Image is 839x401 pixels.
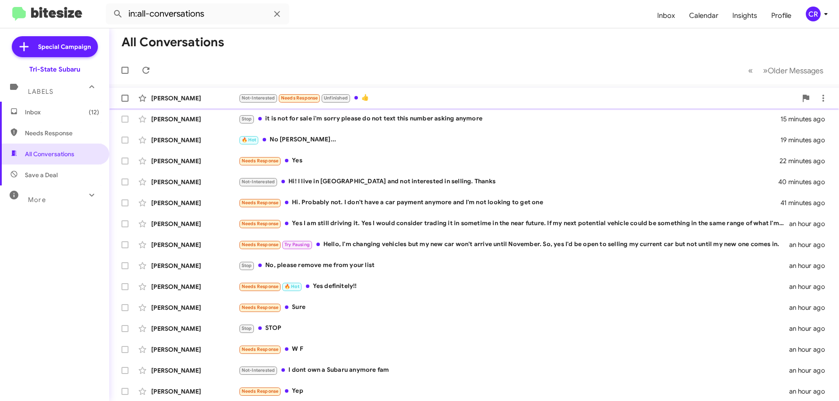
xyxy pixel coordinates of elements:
div: Hello, I'm changing vehicles but my new car won't arrive until November. So, yes I'd be open to s... [239,240,789,250]
span: Save a Deal [25,171,58,179]
div: [PERSON_NAME] [151,282,239,291]
span: Try Pausing [284,242,310,247]
span: All Conversations [25,150,74,158]
div: an hour ago [789,282,832,291]
div: an hour ago [789,387,832,396]
span: Not-Interested [242,179,275,185]
div: 15 minutes ago [780,115,832,123]
span: Special Campaign [38,42,91,51]
span: (12) [89,108,99,117]
div: [PERSON_NAME] [151,324,239,333]
div: Hi! I live in [GEOGRAPHIC_DATA] and not interested in selling. Thanks [239,177,780,187]
span: Unfinished [324,95,348,101]
a: Insights [725,3,764,28]
button: Next [758,62,829,79]
span: Needs Response [242,242,279,247]
nav: Page navigation example [743,62,829,79]
h1: All Conversations [121,35,224,49]
div: Hi. Probably not. I don't have a car payment anymore and I'm not looking to get one [239,198,780,208]
span: « [748,65,753,76]
div: [PERSON_NAME] [151,366,239,375]
div: an hour ago [789,345,832,354]
div: 22 minutes ago [780,157,832,165]
div: Tri-State Subaru [29,65,80,74]
input: Search [106,3,289,24]
div: an hour ago [789,303,832,312]
a: Inbox [650,3,682,28]
span: Labels [28,88,53,96]
div: Sure [239,302,789,312]
span: Needs Response [242,284,279,289]
div: W F [239,344,789,354]
div: No, please remove me from your list [239,260,789,271]
button: Previous [743,62,758,79]
span: 🔥 Hot [284,284,299,289]
div: STOP [239,323,789,333]
div: 40 minutes ago [780,178,832,186]
div: it is not for sale i'm sorry please do not text this number asking anymore [239,114,780,124]
div: [PERSON_NAME] [151,303,239,312]
span: Older Messages [768,66,823,75]
div: [PERSON_NAME] [151,178,239,186]
span: Needs Response [242,200,279,206]
span: Stop [242,263,252,268]
span: » [763,65,768,76]
div: [PERSON_NAME] [151,199,239,207]
div: Yes [239,156,780,166]
div: 19 minutes ago [780,136,832,144]
span: Stop [242,326,252,331]
div: CR [806,7,821,21]
div: [PERSON_NAME] [151,345,239,354]
div: Yes definitely!! [239,281,789,291]
span: Stop [242,116,252,122]
div: an hour ago [789,240,832,249]
span: Needs Response [242,388,279,394]
span: 🔥 Hot [242,137,257,143]
span: Needs Response [281,95,318,101]
div: [PERSON_NAME] [151,240,239,249]
div: 41 minutes ago [780,199,832,207]
a: Calendar [682,3,725,28]
div: 👍 [239,93,797,103]
div: an hour ago [789,324,832,333]
div: [PERSON_NAME] [151,157,239,165]
div: Yep [239,386,789,396]
span: Not-Interested [242,367,275,373]
div: No [PERSON_NAME]... [239,135,780,145]
div: [PERSON_NAME] [151,387,239,396]
span: Needs Response [242,305,279,310]
div: [PERSON_NAME] [151,115,239,123]
div: an hour ago [789,219,832,228]
span: Needs Response [25,129,99,137]
div: [PERSON_NAME] [151,261,239,270]
span: Needs Response [242,158,279,164]
span: Inbox [25,108,99,117]
span: Not-Interested [242,95,275,101]
button: CR [798,7,829,21]
div: an hour ago [789,366,832,375]
a: Special Campaign [12,36,98,57]
div: I dont own a Subaru anymore fam [239,365,789,375]
div: an hour ago [789,261,832,270]
div: [PERSON_NAME] [151,94,239,103]
div: Yes I am still driving it. Yes I would consider trading it in sometime in the near future. If my ... [239,219,789,229]
span: Needs Response [242,346,279,352]
a: Profile [764,3,798,28]
span: More [28,196,46,204]
div: [PERSON_NAME] [151,136,239,144]
div: [PERSON_NAME] [151,219,239,228]
span: Needs Response [242,221,279,226]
